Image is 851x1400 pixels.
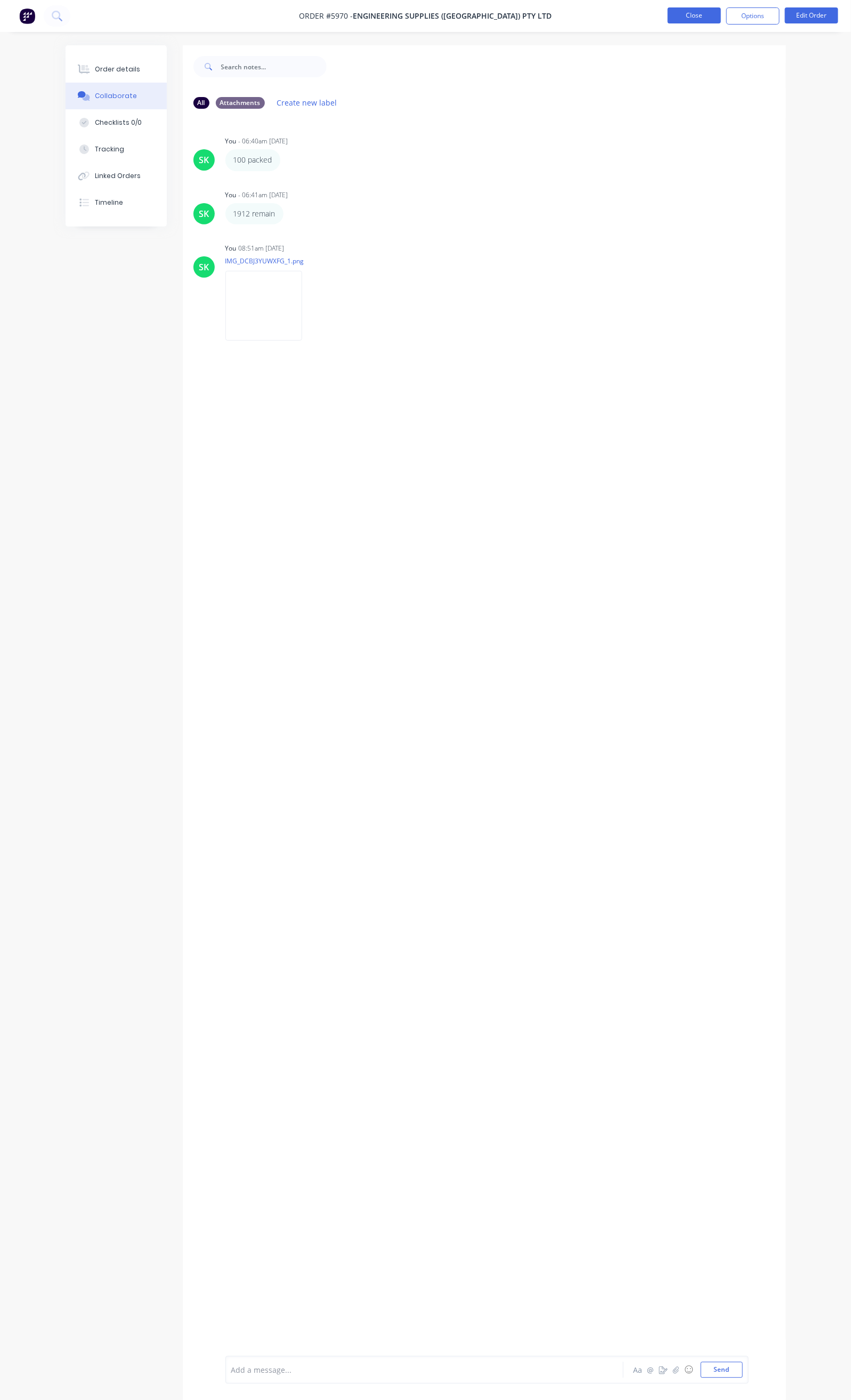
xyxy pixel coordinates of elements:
button: Create new label [271,95,343,110]
button: Linked Orders [66,163,167,189]
div: Linked Orders [95,171,141,181]
button: Options [726,7,780,25]
button: Close [668,7,721,23]
button: Checklists 0/0 [66,109,167,136]
div: Order details [95,65,140,74]
div: - 06:41am [DATE] [239,190,288,200]
div: You [225,190,237,200]
button: @ [644,1364,657,1377]
button: Timeline [66,189,167,216]
div: Collaborate [95,91,137,101]
div: - 06:40am [DATE] [239,136,288,146]
p: 1912 remain [233,208,275,219]
div: SK [199,154,209,166]
button: ☺ [683,1364,695,1377]
div: You [225,136,237,146]
button: Send [701,1362,743,1378]
button: Collaborate [66,83,167,109]
input: Search notes... [221,56,327,77]
div: SK [199,207,209,220]
div: Attachments [216,97,265,109]
div: 08:51am [DATE] [239,244,285,253]
div: SK [199,261,209,273]
button: Tracking [66,136,167,163]
p: IMG_DCBJ3YUWXFG_1.png [225,256,313,265]
p: 100 packed [233,155,272,165]
span: Engineering Supplies ([GEOGRAPHIC_DATA]) Pty Ltd [353,11,552,21]
div: Tracking [95,144,124,154]
button: Order details [66,56,167,83]
div: All [193,97,209,109]
div: You [225,244,237,253]
button: Aa [631,1364,644,1377]
div: Checklists 0/0 [95,118,142,127]
img: Factory [19,8,35,24]
button: Edit Order [785,7,838,23]
div: Timeline [95,198,123,207]
span: Order #5970 - [299,11,353,21]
